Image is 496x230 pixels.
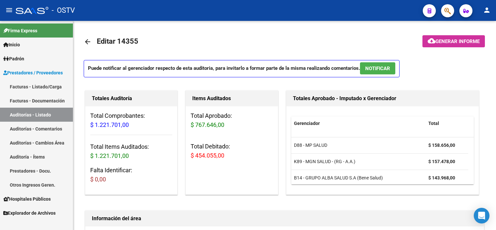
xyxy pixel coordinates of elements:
span: Generar informe [436,38,480,44]
span: $ 1.221.701,00 [90,121,129,128]
span: $ 0,00 [90,176,106,183]
span: Prestadores / Proveedores [3,69,63,76]
span: $ 767.646,00 [191,121,224,128]
span: K89 - MGN SALUD - (RG - A.A.) [294,159,355,164]
datatable-header-cell: Total [426,116,468,130]
mat-icon: menu [5,6,13,14]
strong: $ 158.656,00 [428,143,455,148]
span: Hospitales Públicos [3,195,51,203]
span: B14 - GRUPO ALBA SALUD S.A (Bene Salud) [294,175,383,180]
button: Generar informe [422,35,485,47]
span: Editar 14355 [97,37,138,45]
span: Firma Express [3,27,37,34]
span: Inicio [3,41,20,48]
h3: Total Debitado: [191,142,273,160]
mat-icon: cloud_download [428,37,436,45]
h1: Información del área [92,213,477,224]
span: Padrón [3,55,24,62]
button: NOTIFICAR [360,62,395,74]
div: Open Intercom Messenger [474,208,489,223]
mat-icon: arrow_back [84,38,92,46]
strong: $ 143.968,00 [428,175,455,180]
span: Gerenciador [294,121,320,126]
span: Total [428,121,439,126]
h1: Totales Auditoría [92,93,171,104]
span: NOTIFICAR [365,66,390,71]
span: $ 454.055,00 [191,152,224,159]
span: - OSTV [52,3,75,18]
h3: Falta Identificar: [90,166,172,184]
h3: Total Comprobantes: [90,111,172,130]
span: D88 - MP SALUD [294,143,327,148]
h3: Total Items Auditados: [90,142,172,161]
p: Puede notificar al gerenciador respecto de esta auditoria, para invitarlo a formar parte de la mi... [84,60,400,77]
h3: Total Aprobado: [191,111,273,130]
span: Explorador de Archivos [3,209,56,217]
mat-icon: person [483,6,491,14]
h1: Items Auditados [192,93,271,104]
span: $ 1.221.701,00 [90,152,129,159]
datatable-header-cell: Gerenciador [291,116,426,130]
h1: Totales Aprobado - Imputado x Gerenciador [293,93,472,104]
strong: $ 157.478,00 [428,159,455,164]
